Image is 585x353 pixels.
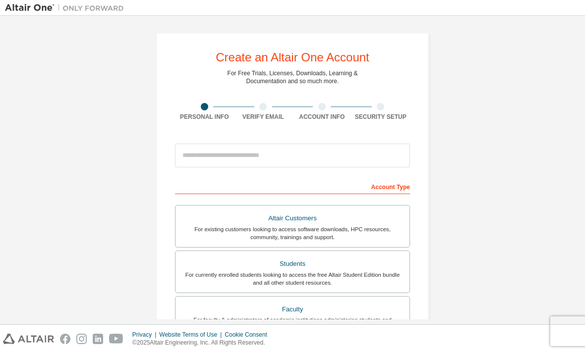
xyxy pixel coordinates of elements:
div: For Free Trials, Licenses, Downloads, Learning & Documentation and so much more. [228,69,358,85]
div: Verify Email [234,113,293,121]
div: For currently enrolled students looking to access the free Altair Student Edition bundle and all ... [181,271,404,287]
div: Account Type [175,178,410,194]
div: Website Terms of Use [159,331,225,339]
p: © 2025 Altair Engineering, Inc. All Rights Reserved. [132,339,273,347]
img: altair_logo.svg [3,334,54,344]
div: For existing customers looking to access software downloads, HPC resources, community, trainings ... [181,225,404,241]
div: Create an Altair One Account [216,51,369,63]
img: linkedin.svg [93,334,103,344]
img: Altair One [5,3,129,13]
div: Account Info [292,113,351,121]
div: Students [181,257,404,271]
div: For faculty & administrators of academic institutions administering students and accessing softwa... [181,316,404,332]
div: Altair Customers [181,211,404,225]
div: Faculty [181,303,404,316]
div: Privacy [132,331,159,339]
div: Security Setup [351,113,410,121]
div: Personal Info [175,113,234,121]
img: facebook.svg [60,334,70,344]
img: youtube.svg [109,334,123,344]
div: Cookie Consent [225,331,273,339]
img: instagram.svg [76,334,87,344]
